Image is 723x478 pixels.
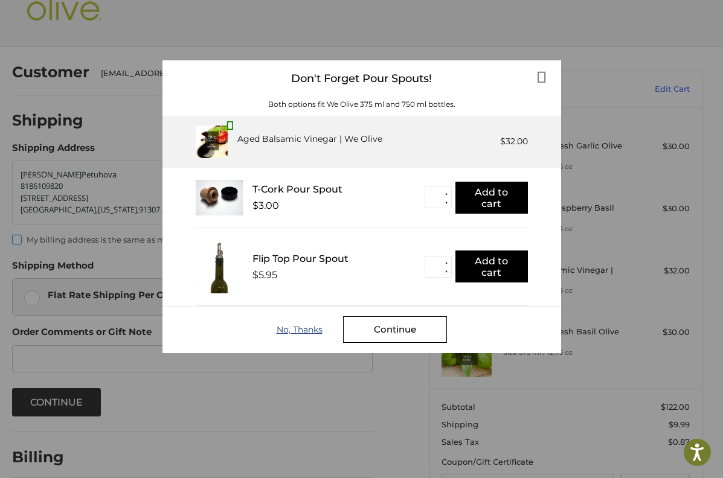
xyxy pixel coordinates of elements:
[237,133,382,145] div: Aged Balsamic Vinegar | We Olive
[442,258,451,267] button: ▲
[455,250,528,282] button: Add to cart
[17,18,137,28] p: We're away right now. Please check back later!
[442,198,451,207] button: ▼
[252,253,425,264] div: Flip Top Pour Spout
[277,325,343,334] div: No, Thanks
[455,182,528,214] button: Add to cart
[500,135,528,148] div: $32.00
[252,183,425,195] div: T-Cork Pour Spout
[162,99,561,110] div: Both options fit We Olive 375 ml and 750 ml bottles.
[139,16,153,30] button: Open LiveChat chat widget
[442,267,451,276] button: ▼
[252,200,279,211] div: $3.00
[252,269,277,281] div: $5.95
[196,240,243,293] img: FTPS_bottle__43406.1705089544.233.225.jpg
[162,60,561,97] div: Don't Forget Pour Spouts!
[343,316,447,343] div: Continue
[196,180,243,215] img: T_Cork__22625.1711686153.233.225.jpg
[442,189,451,198] button: ▲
